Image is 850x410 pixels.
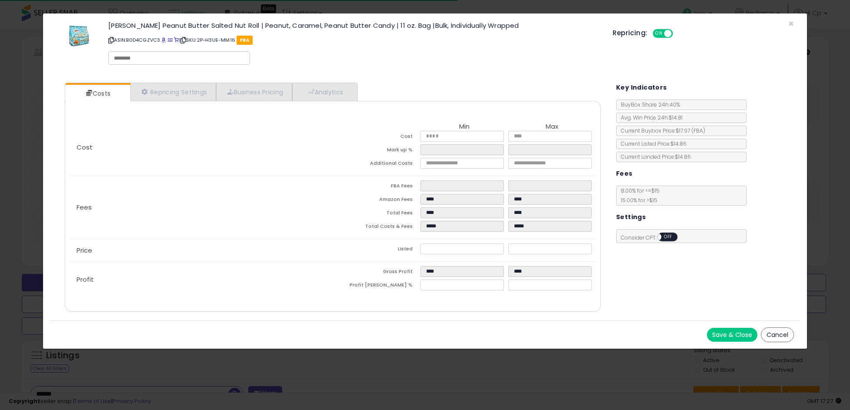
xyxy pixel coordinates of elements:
p: Profit [70,276,333,283]
td: Amazon Fees [333,194,420,207]
span: OFF [672,30,686,37]
span: ON [654,30,665,37]
button: Save & Close [707,328,757,342]
span: BuyBox Share 24h: 40% [617,101,680,108]
td: Mark up % [333,144,420,158]
td: Cost [333,131,420,144]
p: Cost [70,144,333,151]
span: FBA [237,36,253,45]
th: Min [420,123,508,131]
td: Additional Costs [333,158,420,171]
a: Your listing only [174,37,179,43]
td: Total Costs & Fees [333,221,420,234]
td: Gross Profit [333,266,420,280]
td: Listed [333,243,420,257]
span: Current Landed Price: $14.86 [617,153,691,160]
img: 51fBfhDEz9L._SL60_.jpg [66,22,92,48]
span: × [788,17,794,30]
th: Max [508,123,596,131]
p: Price [70,247,333,254]
h5: Fees [616,168,633,179]
h5: Repricing: [613,30,647,37]
a: Business Pricing [216,83,292,101]
h5: Settings [616,212,646,223]
span: Avg. Win Price 24h: $14.81 [617,114,683,121]
button: Cancel [761,327,794,342]
span: OFF [661,233,675,241]
td: FBA Fees [333,180,420,194]
span: Current Listed Price: $14.86 [617,140,687,147]
p: Fees [70,204,333,211]
h5: Key Indicators [616,82,667,93]
a: Costs [65,85,130,102]
td: Profit [PERSON_NAME] % [333,280,420,293]
span: $17.97 [676,127,705,134]
td: Total Fees [333,207,420,221]
h3: [PERSON_NAME] Peanut Butter Salted Nut Roll | Peanut, Caramel, Peanut Butter Candy | 11 oz. Bag |... [108,22,600,29]
span: Consider CPT: [617,234,689,241]
span: Current Buybox Price: [617,127,705,134]
a: BuyBox page [161,37,166,43]
a: Repricing Settings [130,83,217,101]
a: Analytics [292,83,357,101]
span: 8.00 % for <= $15 [617,187,660,204]
span: ( FBA ) [691,127,705,134]
a: All offer listings [168,37,173,43]
span: 15.00 % for > $15 [617,197,657,204]
p: ASIN: B0D4CGZVC3 | SKU: 2P-H3UE-MM16 [108,33,600,47]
